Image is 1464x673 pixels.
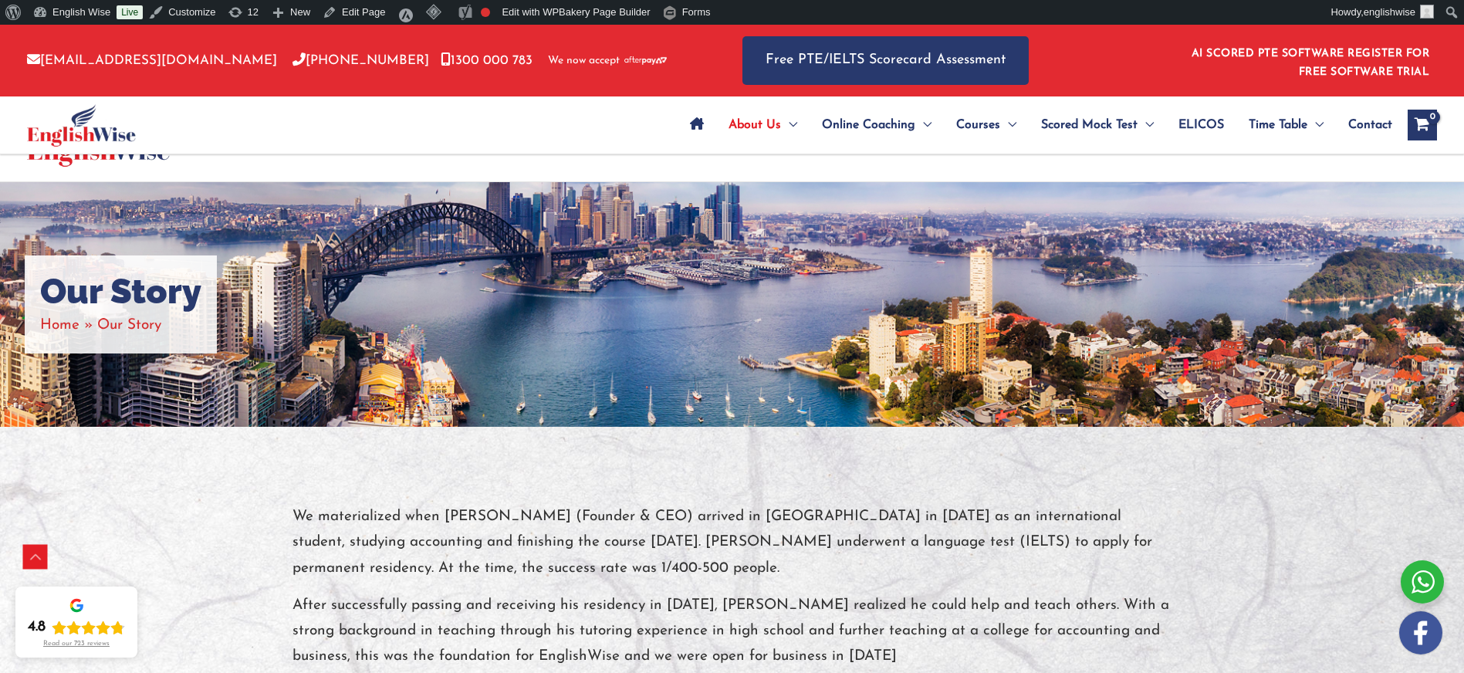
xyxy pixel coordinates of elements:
aside: Header Widget 1 [1182,36,1437,86]
img: cropped-ew-logo [27,104,136,147]
a: Home [40,318,79,333]
a: Free PTE/IELTS Scorecard Assessment [742,36,1029,85]
a: Scored Mock TestMenu Toggle [1029,98,1166,152]
img: white-facebook.png [1399,611,1442,654]
span: Our Story [97,318,161,333]
nav: Breadcrumbs [40,313,201,338]
span: Menu Toggle [1307,98,1324,152]
span: Menu Toggle [1000,98,1016,152]
a: Live [117,5,143,19]
a: Online CoachingMenu Toggle [810,98,944,152]
a: [EMAIL_ADDRESS][DOMAIN_NAME] [27,54,277,67]
img: ashok kumar [1420,5,1434,19]
a: Time TableMenu Toggle [1236,98,1336,152]
span: Menu Toggle [915,98,931,152]
div: Rating: 4.8 out of 5 [28,618,125,637]
a: View Shopping Cart, empty [1408,110,1437,140]
div: Focus keyphrase not set [481,8,490,17]
p: After successfully passing and receiving his residency in [DATE], [PERSON_NAME] realized he could... [292,593,1172,670]
span: We now accept [548,53,620,69]
p: We materialized when [PERSON_NAME] (Founder & CEO) arrived in [GEOGRAPHIC_DATA] in [DATE] as an i... [292,504,1172,581]
a: About UsMenu Toggle [716,98,810,152]
span: Time Table [1249,98,1307,152]
a: [PHONE_NUMBER] [292,54,429,67]
h1: Our Story [40,271,201,313]
span: Courses [956,98,1000,152]
nav: Site Navigation: Main Menu [678,98,1392,152]
a: Contact [1336,98,1392,152]
span: Menu Toggle [781,98,797,152]
span: ELICOS [1178,98,1224,152]
img: Afterpay-Logo [624,56,667,65]
span: englishwise [1364,6,1415,18]
a: AI SCORED PTE SOFTWARE REGISTER FOR FREE SOFTWARE TRIAL [1192,48,1430,78]
span: About Us [729,98,781,152]
div: 4.8 [28,618,46,637]
span: Menu Toggle [1138,98,1154,152]
span: Online Coaching [822,98,915,152]
a: 1300 000 783 [441,54,533,67]
a: CoursesMenu Toggle [944,98,1029,152]
span: Contact [1348,98,1392,152]
span: Scored Mock Test [1041,98,1138,152]
a: ELICOS [1166,98,1236,152]
div: Read our 723 reviews [43,640,110,648]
